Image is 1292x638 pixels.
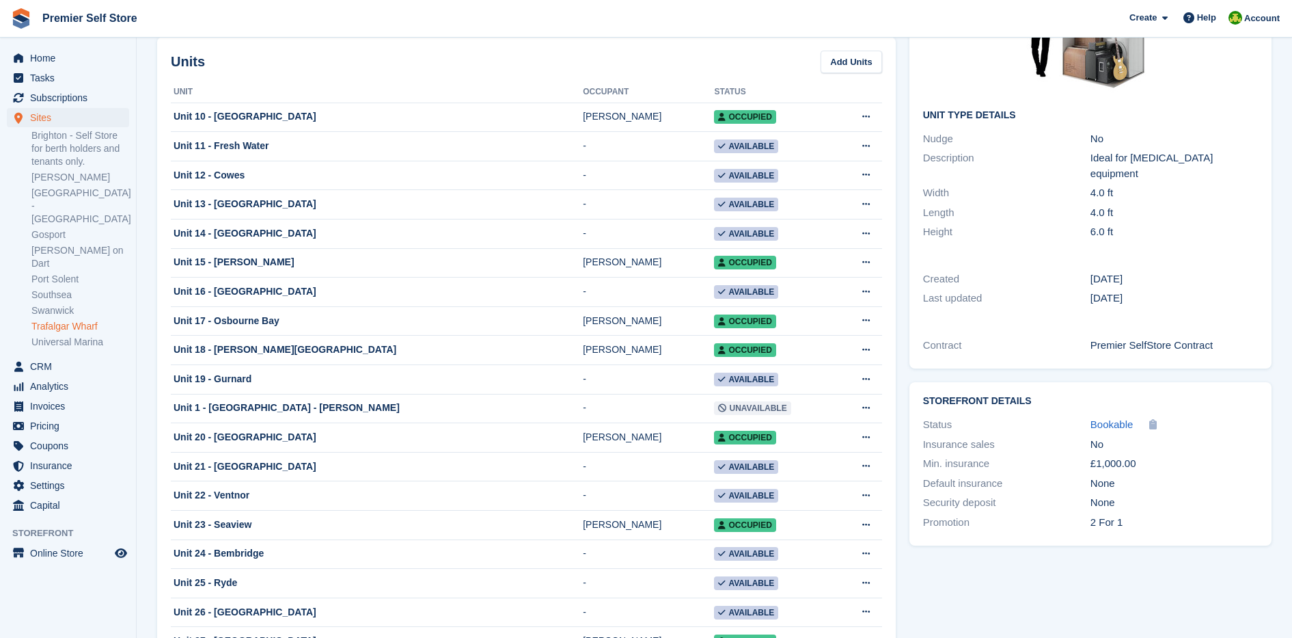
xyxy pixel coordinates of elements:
[583,314,714,328] div: [PERSON_NAME]
[714,576,778,590] span: Available
[714,285,778,299] span: Available
[1090,437,1258,453] div: No
[714,547,778,561] span: Available
[171,226,583,241] div: Unit 14 - [GEOGRAPHIC_DATA]
[171,576,583,590] div: Unit 25 - Ryde
[923,224,1090,240] div: Height
[7,357,129,376] a: menu
[31,228,129,241] a: Gosport
[171,430,583,444] div: Unit 20 - [GEOGRAPHIC_DATA]
[171,139,583,153] div: Unit 11 - Fresh Water
[583,518,714,532] div: [PERSON_NAME]
[1090,224,1258,240] div: 6.0 ft
[171,284,583,299] div: Unit 16 - [GEOGRAPHIC_DATA]
[30,68,112,88] span: Tasks
[714,606,778,620] span: Available
[714,460,778,474] span: Available
[1090,291,1258,306] div: [DATE]
[171,109,583,124] div: Unit 10 - [GEOGRAPHIC_DATA]
[923,110,1258,121] h2: Unit Type details
[923,437,1090,453] div: Insurance sales
[171,255,583,269] div: Unit 15 - [PERSON_NAME]
[714,198,778,211] span: Available
[1090,205,1258,221] div: 4.0 ft
[583,394,714,423] td: -
[7,544,129,563] a: menu
[30,397,112,416] span: Invoices
[714,401,791,415] span: Unavailable
[1129,11,1157,25] span: Create
[1090,418,1133,430] span: Bookable
[171,372,583,386] div: Unit 19 - Gurnard
[923,205,1090,221] div: Length
[583,481,714,511] td: -
[171,168,583,183] div: Unit 12 - Cowes
[923,396,1258,407] h2: Storefront Details
[31,320,129,333] a: Trafalgar Wharf
[923,338,1090,354] div: Contract
[714,343,775,357] span: Occupied
[714,81,836,103] th: Status
[171,81,583,103] th: Unit
[171,197,583,211] div: Unit 13 - [GEOGRAPHIC_DATA]
[1090,150,1258,181] div: Ideal for [MEDICAL_DATA] equipment
[30,456,112,475] span: Insurance
[171,343,583,357] div: Unit 18 - [PERSON_NAME][GEOGRAPHIC_DATA]
[1090,131,1258,147] div: No
[12,527,136,540] span: Storefront
[583,569,714,598] td: -
[7,476,129,495] a: menu
[7,456,129,475] a: menu
[583,190,714,220] td: -
[171,51,205,72] h2: Units
[7,49,129,68] a: menu
[714,315,775,328] span: Occupied
[583,598,714,627] td: -
[714,110,775,124] span: Occupied
[923,515,1090,531] div: Promotion
[821,51,881,73] a: Add Units
[7,377,129,396] a: menu
[171,518,583,532] div: Unit 23 - Seaview
[714,256,775,269] span: Occupied
[583,220,714,249] td: -
[714,518,775,532] span: Occupied
[1197,11,1216,25] span: Help
[1090,271,1258,287] div: [DATE]
[923,417,1090,433] div: Status
[923,131,1090,147] div: Nudge
[113,545,129,561] a: Preview store
[1244,12,1280,25] span: Account
[171,401,583,415] div: Unit 1 - [GEOGRAPHIC_DATA] - [PERSON_NAME]
[171,488,583,503] div: Unit 22 - Ventnor
[30,476,112,495] span: Settings
[31,171,129,184] a: [PERSON_NAME]
[1228,11,1242,25] img: Millie Walcroft
[31,336,129,349] a: Universal Marina
[583,278,714,307] td: -
[583,109,714,124] div: [PERSON_NAME]
[583,365,714,395] td: -
[583,430,714,444] div: [PERSON_NAME]
[30,436,112,455] span: Coupons
[714,139,778,153] span: Available
[30,377,112,396] span: Analytics
[11,8,31,29] img: stora-icon-8386f47178a22dfd0bd8f6a31ec36ba5ce8667c1dd55bd0f319d3a0aa187defe.svg
[171,546,583,561] div: Unit 24 - Bembridge
[30,49,112,68] span: Home
[171,460,583,474] div: Unit 21 - [GEOGRAPHIC_DATA]
[31,187,129,226] a: [GEOGRAPHIC_DATA] - [GEOGRAPHIC_DATA]
[30,357,112,376] span: CRM
[1090,515,1258,531] div: 2 For 1
[923,495,1090,511] div: Security deposit
[171,314,583,328] div: Unit 17 - Osbourne Bay
[1090,417,1133,433] a: Bookable
[714,489,778,503] span: Available
[31,273,129,286] a: Port Solent
[583,161,714,190] td: -
[31,244,129,270] a: [PERSON_NAME] on Dart
[1090,456,1258,472] div: £1,000.00
[923,456,1090,472] div: Min. insurance
[923,271,1090,287] div: Created
[583,540,714,569] td: -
